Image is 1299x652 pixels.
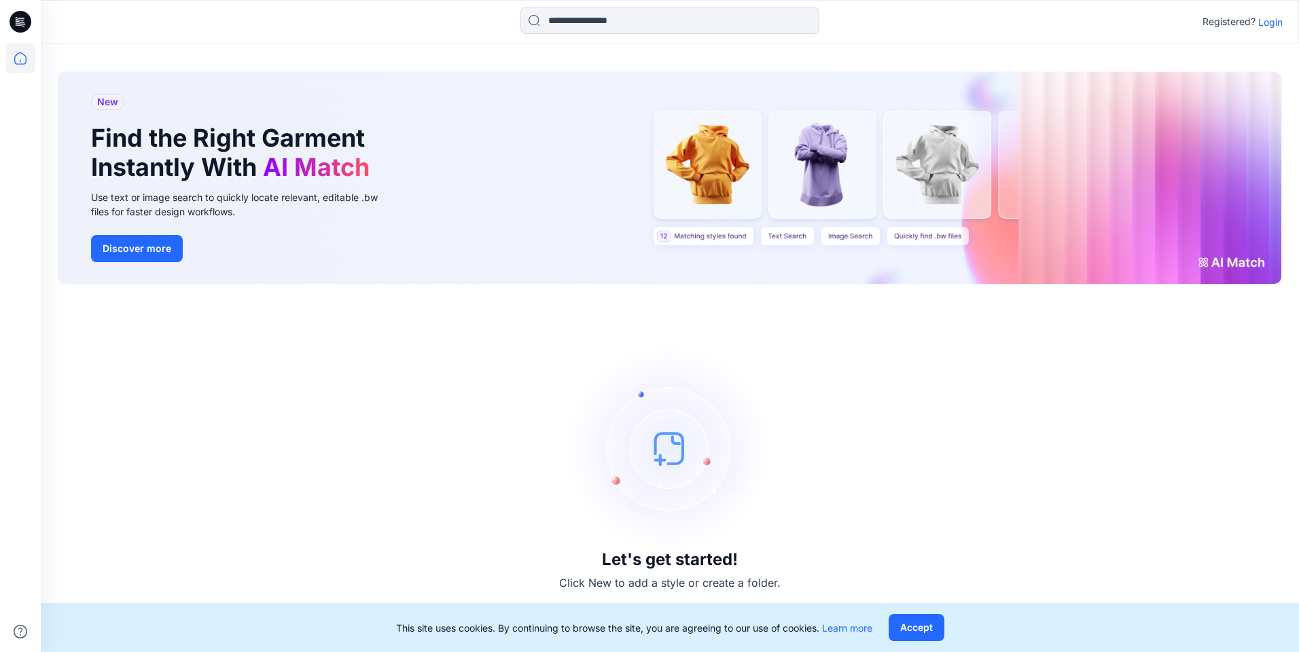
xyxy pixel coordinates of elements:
[263,152,370,182] span: AI Match
[889,614,944,641] button: Accept
[559,575,781,591] p: Click New to add a style or create a folder.
[97,94,118,110] span: New
[91,124,376,182] h1: Find the Right Garment Instantly With
[1203,14,1256,30] p: Registered?
[568,346,772,550] img: empty-state-image.svg
[396,621,872,635] p: This site uses cookies. By continuing to browse the site, you are agreeing to our use of cookies.
[91,190,397,219] div: Use text or image search to quickly locate relevant, editable .bw files for faster design workflows.
[91,235,183,262] button: Discover more
[602,550,738,569] h3: Let's get started!
[822,622,872,634] a: Learn more
[1258,15,1283,29] p: Login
